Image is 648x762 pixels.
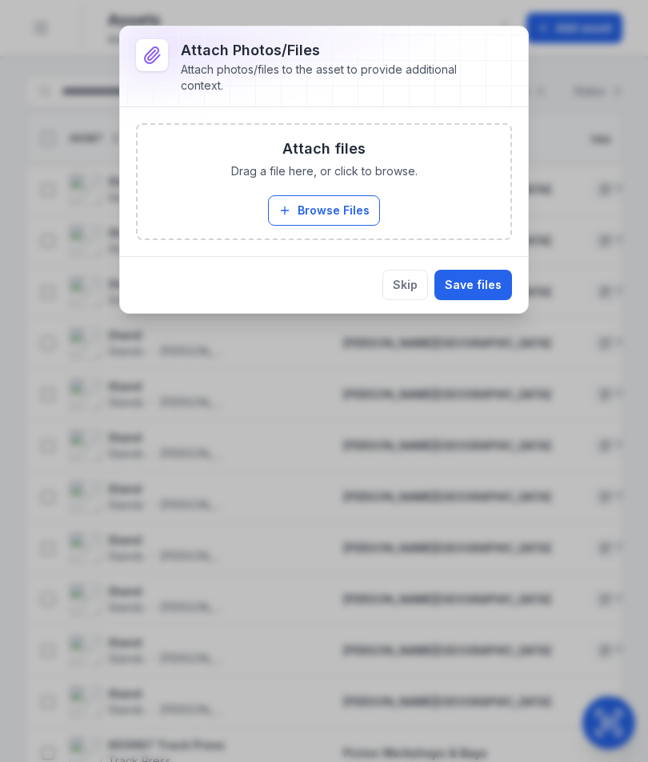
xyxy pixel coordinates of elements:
h3: Attach files [282,138,366,160]
button: Browse Files [268,195,380,226]
button: Save files [434,270,512,300]
div: Attach photos/files to the asset to provide additional context. [181,62,486,94]
span: Drag a file here, or click to browse. [231,163,418,179]
button: Skip [382,270,428,300]
h3: Attach photos/files [181,39,486,62]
